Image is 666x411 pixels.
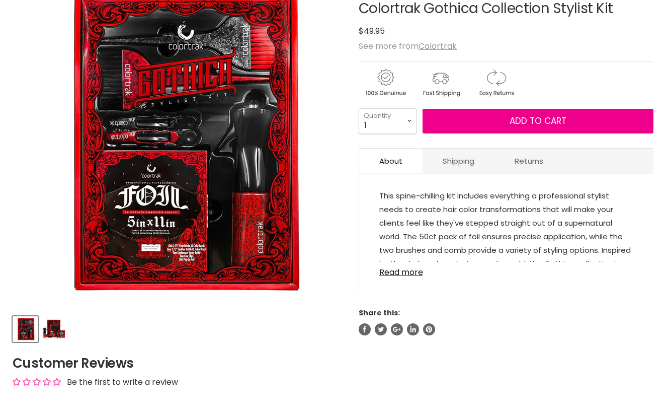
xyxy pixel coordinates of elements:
[494,149,563,173] a: Returns
[359,308,400,318] span: Share this:
[359,1,653,17] h1: Colortrak Gothica Collection Stylist Kit
[423,149,494,173] a: Shipping
[359,108,417,133] select: Quantity
[414,67,467,98] img: shipping.gif
[379,262,633,277] a: Read more
[11,313,344,342] div: Product thumbnails
[423,109,653,134] button: Add to cart
[419,40,457,52] a: Colortrak
[13,354,653,372] h2: Customer Reviews
[359,40,457,52] span: See more from
[67,377,178,388] div: Be the first to write a review
[510,115,566,127] span: Add to cart
[359,149,423,173] a: About
[41,316,67,342] button: Colortrak Gothica Collection Stylist Kit
[379,190,631,310] span: This spine-chilling kit includes everything a professional stylist needs to create hair color tra...
[13,316,38,342] button: Colortrak Gothica Collection Stylist Kit
[42,317,66,341] img: Colortrak Gothica Collection Stylist Kit
[13,376,61,388] div: Average rating is 0.00 stars
[359,308,653,335] aside: Share this:
[359,67,412,98] img: genuine.gif
[14,317,37,341] img: Colortrak Gothica Collection Stylist Kit
[359,25,385,37] span: $49.95
[469,67,523,98] img: returns.gif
